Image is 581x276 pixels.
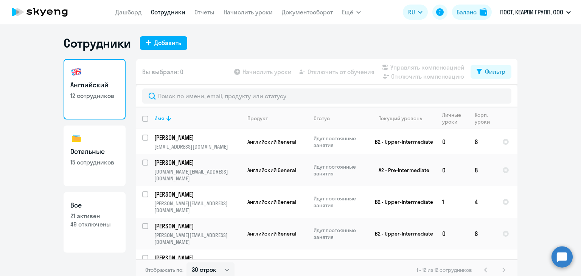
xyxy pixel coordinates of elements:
td: B2 - Upper-Intermediate [366,129,436,154]
div: Фильтр [485,67,505,76]
h3: Остальные [70,147,119,157]
p: Идут постоянные занятия [314,195,365,209]
span: 1 - 12 из 12 сотрудников [416,267,472,273]
span: Английский General [247,167,296,174]
span: RU [408,8,415,17]
div: Добавить [154,38,181,47]
span: Отображать по: [145,267,183,273]
span: Английский General [247,230,296,237]
a: Сотрудники [151,8,185,16]
p: 21 активен [70,212,119,220]
p: [DOMAIN_NAME][EMAIL_ADDRESS][DOMAIN_NAME] [154,168,241,182]
p: [PERSON_NAME] [154,222,240,230]
div: Статус [314,115,330,122]
td: A2 - Pre-Intermediate [366,154,436,186]
div: Имя [154,115,164,122]
p: ПОСТ, КЕАРЛИ ГРУПП, ООО [500,8,563,17]
a: Начислить уроки [224,8,273,16]
button: RU [403,5,428,20]
h3: Английский [70,80,119,90]
p: 15 сотрудников [70,158,119,166]
img: others [70,132,82,144]
button: Балансbalance [452,5,492,20]
a: Дашборд [115,8,142,16]
p: Идут постоянные занятия [314,163,365,177]
td: B2 - Upper-Intermediate [366,186,436,218]
td: 0 [436,218,469,250]
div: Имя [154,115,241,122]
button: Ещё [342,5,361,20]
td: B2 - Upper-Intermediate [366,218,436,250]
div: Баланс [457,8,477,17]
td: 0 [436,154,469,186]
a: [PERSON_NAME] [154,158,241,167]
p: [PERSON_NAME][EMAIL_ADDRESS][DOMAIN_NAME] [154,200,241,214]
span: Ещё [342,8,353,17]
p: 12 сотрудников [70,91,119,100]
div: Текущий уровень [372,115,436,122]
img: balance [480,8,487,16]
a: Английский12 сотрудников [64,59,126,119]
h1: Сотрудники [64,36,131,51]
p: [PERSON_NAME] [154,190,240,198]
p: [EMAIL_ADDRESS][DOMAIN_NAME] [154,143,241,150]
div: Корп. уроки [475,112,496,125]
td: 8 [469,154,496,186]
a: [PERSON_NAME] [154,254,241,262]
button: ПОСТ, КЕАРЛИ ГРУПП, ООО [496,3,575,21]
a: [PERSON_NAME] [154,133,241,142]
a: Все21 активен49 отключены [64,192,126,253]
p: [PERSON_NAME] [154,254,240,262]
span: Английский General [247,198,296,205]
input: Поиск по имени, email, продукту или статусу [142,88,511,104]
h3: Все [70,200,119,210]
a: [PERSON_NAME] [154,222,241,230]
p: [PERSON_NAME] [154,158,240,167]
div: Продукт [247,115,268,122]
td: 1 [436,186,469,218]
td: 8 [469,129,496,154]
a: [PERSON_NAME] [154,190,241,198]
p: Идут постоянные занятия [314,259,365,272]
div: Текущий уровень [379,115,422,122]
td: 4 [469,186,496,218]
p: [PERSON_NAME][EMAIL_ADDRESS][DOMAIN_NAME] [154,232,241,245]
span: Вы выбрали: 0 [142,67,183,76]
p: Идут постоянные занятия [314,135,365,149]
a: Отчеты [194,8,214,16]
div: Личные уроки [442,112,468,125]
a: Документооборот [282,8,333,16]
p: Идут постоянные занятия [314,227,365,240]
span: Английский General [247,138,296,145]
button: Фильтр [471,65,511,79]
td: 0 [436,129,469,154]
button: Добавить [140,36,187,50]
p: 49 отключены [70,220,119,228]
p: [PERSON_NAME] [154,133,240,142]
img: english [70,66,82,78]
a: Остальные15 сотрудников [64,126,126,186]
td: 8 [469,218,496,250]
